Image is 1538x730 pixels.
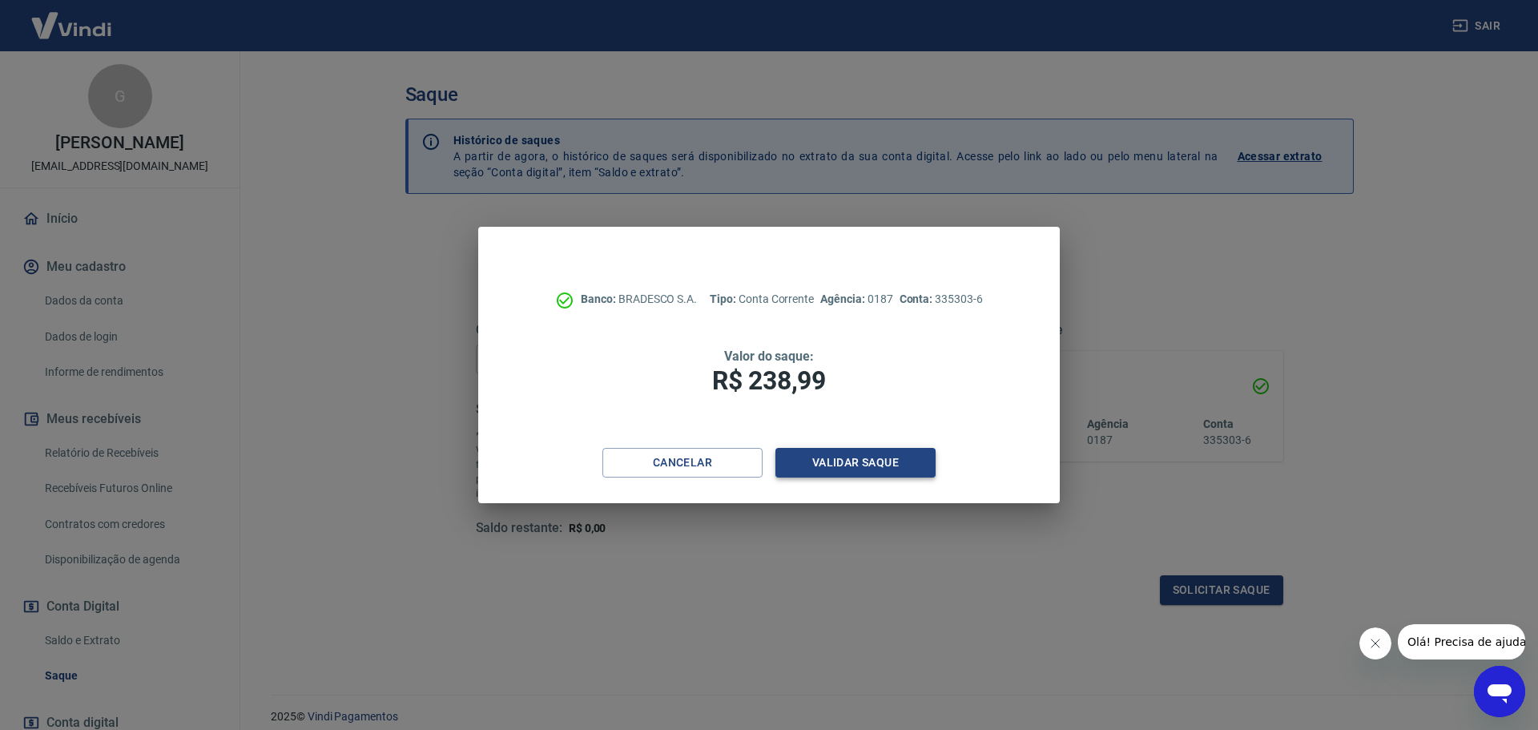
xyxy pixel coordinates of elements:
[820,292,868,305] span: Agência:
[1359,627,1391,659] iframe: Fechar mensagem
[1398,624,1525,659] iframe: Mensagem da empresa
[10,11,135,24] span: Olá! Precisa de ajuda?
[820,291,892,308] p: 0187
[581,292,618,305] span: Banco:
[602,448,763,478] button: Cancelar
[710,291,814,308] p: Conta Corrente
[724,349,814,364] span: Valor do saque:
[581,291,697,308] p: BRADESCO S.A.
[775,448,936,478] button: Validar saque
[1474,666,1525,717] iframe: Botão para abrir a janela de mensagens
[900,292,936,305] span: Conta:
[900,291,983,308] p: 335303-6
[710,292,739,305] span: Tipo:
[712,365,826,396] span: R$ 238,99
